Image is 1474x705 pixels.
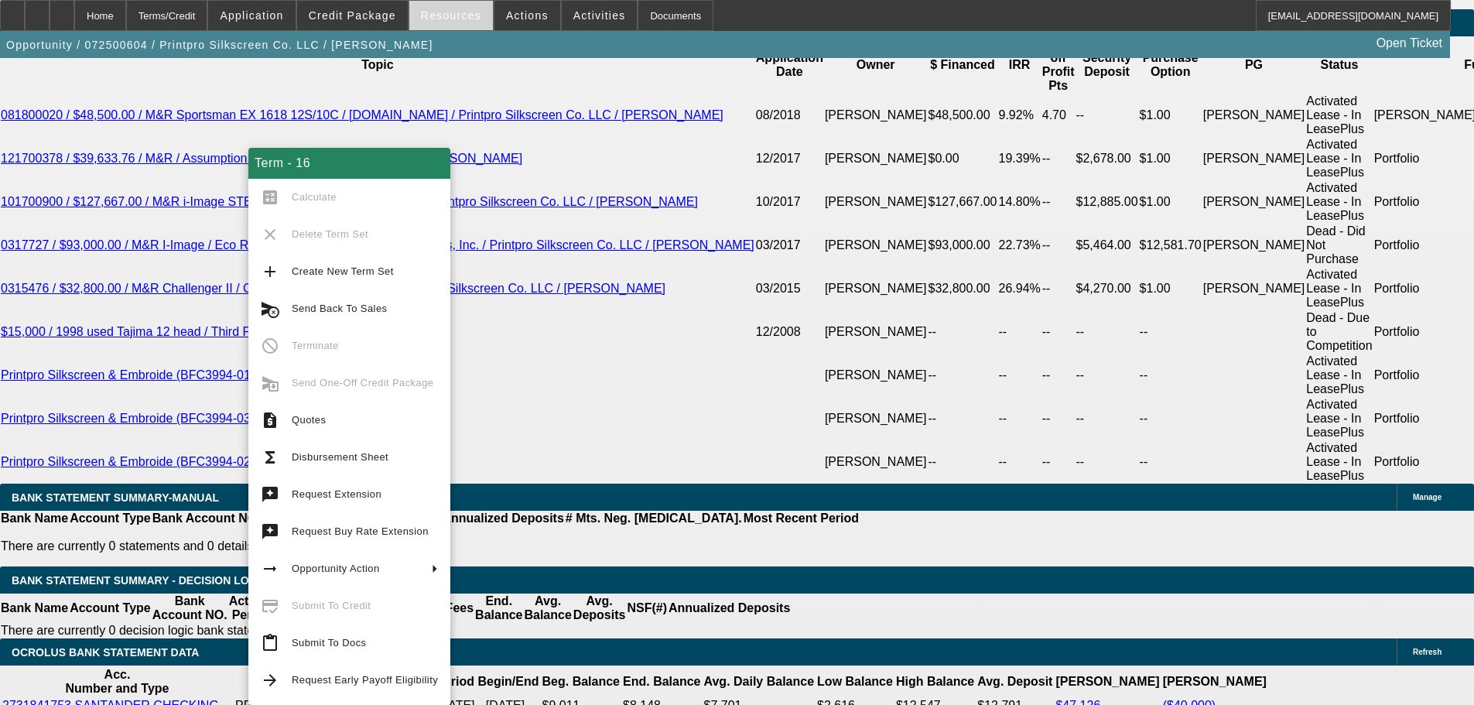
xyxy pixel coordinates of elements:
span: Bank Statement Summary - Decision Logic [12,574,268,587]
th: Low Balance [816,667,894,696]
th: # Mts. Neg. [MEDICAL_DATA]. [565,511,743,526]
th: Security Deposit [1076,36,1139,94]
span: Resources [421,9,481,22]
td: -- [1041,180,1076,224]
td: [PERSON_NAME] [1202,267,1306,310]
button: Activities [562,1,638,30]
a: 0317727 / $93,000.00 / M&R I-Image / Eco Rinse / Coater / Garston Sign Supplies, Inc. / Printpro ... [1,238,754,252]
th: End. Balance [622,667,701,696]
td: -- [928,354,998,397]
td: 9.92% [997,94,1041,137]
td: Activated Lease - In LeasePlus [1305,94,1373,137]
button: Actions [494,1,560,30]
th: Bank Account NO. [152,594,228,623]
td: -- [1041,354,1076,397]
td: -- [928,440,998,484]
td: [PERSON_NAME] [824,94,928,137]
td: $1.00 [1139,267,1202,310]
td: Activated Lease - In LeasePlus [1305,137,1373,180]
span: Credit Package [309,9,396,22]
td: [PERSON_NAME] [824,354,928,397]
td: $2,678.00 [1076,137,1139,180]
th: [PERSON_NAME] [1055,667,1160,696]
span: BANK STATEMENT SUMMARY-MANUAL [12,491,219,504]
td: $127,667.00 [928,180,998,224]
td: -- [1076,94,1139,137]
td: -- [1139,440,1202,484]
button: Credit Package [297,1,408,30]
mat-icon: arrow_right_alt [261,560,279,578]
td: $1.00 [1139,94,1202,137]
th: Activity Period [228,594,275,623]
td: -- [1076,440,1139,484]
th: Most Recent Period [743,511,860,526]
td: [PERSON_NAME] [824,310,928,354]
td: -- [1041,310,1076,354]
td: $93,000.00 [928,224,998,267]
td: Activated Lease - In LeasePlus [1305,267,1373,310]
td: -- [1041,137,1076,180]
span: OCROLUS BANK STATEMENT DATA [12,646,199,659]
th: Period Begin/End [435,667,539,696]
span: Actions [506,9,549,22]
th: Acc. Holder Name [234,667,433,696]
mat-icon: try [261,485,279,504]
td: -- [928,397,998,440]
td: -- [1139,397,1202,440]
span: Request Early Payoff Eligibility [292,674,438,686]
a: 101700900 / $127,667.00 / M&R i-Image STE 1 / Garston Sign Supplies, Inc. / Printpro Silkscreen C... [1,195,698,208]
th: Annualized Deposits [668,594,791,623]
td: 08/2018 [755,94,824,137]
a: 121700378 / $39,633.76 / M&R / Assumption / Printpro Silkscreen Co. LLC / [PERSON_NAME] [1,152,522,165]
td: 10/2017 [755,180,824,224]
td: [PERSON_NAME] [824,397,928,440]
mat-icon: request_quote [261,411,279,430]
th: Avg. Balance [523,594,572,623]
td: Dead - Did Not Purchase [1305,224,1373,267]
td: -- [997,440,1041,484]
th: Application Date [755,36,824,94]
td: [PERSON_NAME] [824,267,928,310]
th: [PERSON_NAME] [1162,667,1267,696]
td: Dead - Due to Competition [1305,310,1373,354]
th: $ Financed [928,36,998,94]
td: -- [1139,354,1202,397]
a: $15,000 / 1998 used Tajima 12 head / Third Party Vendor [1,325,314,338]
td: Activated Lease - In LeasePlus [1305,354,1373,397]
td: $4,270.00 [1076,267,1139,310]
mat-icon: arrow_forward [261,671,279,690]
span: Create New Term Set [292,265,394,277]
a: Printpro Silkscreen & Embroide (BFC3994-02) [1,455,255,468]
span: Opportunity Action [292,563,380,574]
th: Owner [824,36,928,94]
span: Send Back To Sales [292,303,387,314]
td: [PERSON_NAME] [824,180,928,224]
td: 14.80% [997,180,1041,224]
span: Manage [1413,493,1442,501]
span: Request Extension [292,488,381,500]
td: -- [1076,354,1139,397]
th: End. Balance [474,594,523,623]
a: Open Ticket [1370,30,1448,56]
a: 081800020 / $48,500.00 / M&R Sportsman EX 1618 12S/10C / [DOMAIN_NAME] / Printpro Silkscreen Co. ... [1,108,723,121]
th: Account Type [69,594,152,623]
td: 26.94% [997,267,1041,310]
span: Refresh [1413,648,1442,656]
td: -- [1041,267,1076,310]
mat-icon: content_paste [261,634,279,652]
td: $32,800.00 [928,267,998,310]
th: High Balance [895,667,975,696]
th: IRR [997,36,1041,94]
td: [PERSON_NAME] [824,440,928,484]
td: [PERSON_NAME] [824,137,928,180]
a: 0315476 / $32,800.00 / M&R Challenger II / CGS Sales & Service, LLC / Printpro Silkscreen Co. LLC... [1,282,665,295]
th: Bank Account NO. [152,511,262,526]
div: Term - 16 [248,148,450,179]
td: 03/2017 [755,224,824,267]
th: One-off Profit Pts [1041,36,1076,94]
td: Activated Lease - In LeasePlus [1305,440,1373,484]
td: -- [1041,397,1076,440]
span: Request Buy Rate Extension [292,525,429,537]
p: There are currently 0 statements and 0 details entered on this opportunity [1,539,859,553]
span: Opportunity / 072500604 / Printpro Silkscreen Co. LLC / [PERSON_NAME] [6,39,433,51]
